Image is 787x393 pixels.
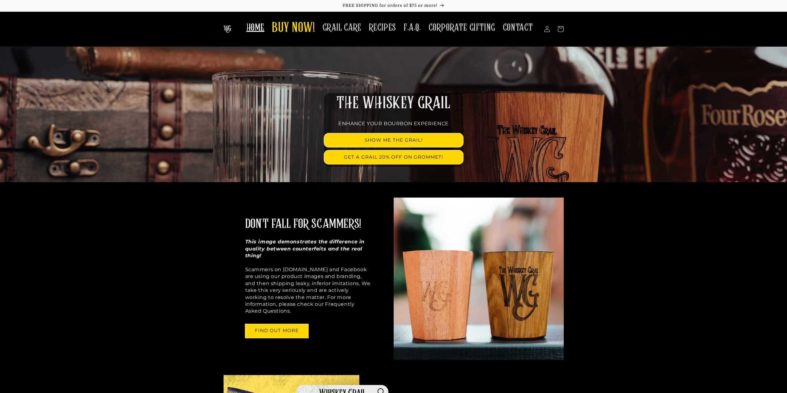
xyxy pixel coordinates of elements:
[338,121,449,126] span: ENHANCE YOUR BOURBON EXPERIENCE
[429,22,495,34] span: CORPORATE GIFTING
[503,22,533,34] span: CONTACT
[499,18,537,37] a: CONTACT
[6,3,781,8] p: FREE SHIPPING for orders of $75 or more!
[319,18,365,37] a: GRAIL CARE
[245,324,308,338] a: FIND OUT MORE
[245,239,365,258] strong: This image demonstrates the difference in quality between counterfeits and the real thing!
[369,22,396,34] span: RECIPES
[324,133,463,147] a: SHOW ME THE GRAIL!
[336,95,450,111] span: THE WHISKEY GRAIL
[268,16,319,41] a: BUY NOW!
[272,20,315,37] span: BUY NOW!
[404,22,421,34] span: F.A.Q.
[243,18,268,37] a: HOME
[425,18,499,37] a: CORPORATE GIFTING
[365,18,400,37] a: RECIPES
[323,22,361,34] span: GRAIL CARE
[224,25,231,33] img: The Whiskey Grail
[245,238,372,314] p: Scammers on [DOMAIN_NAME] and Facebook are using our product images and branding, and then shippi...
[400,18,425,37] a: F.A.Q.
[246,22,264,34] span: HOME
[245,216,361,232] h2: DON'T FALL FOR SCAMMERS!
[324,150,463,164] a: GET A GRAIL 20% OFF ON GROMMET!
